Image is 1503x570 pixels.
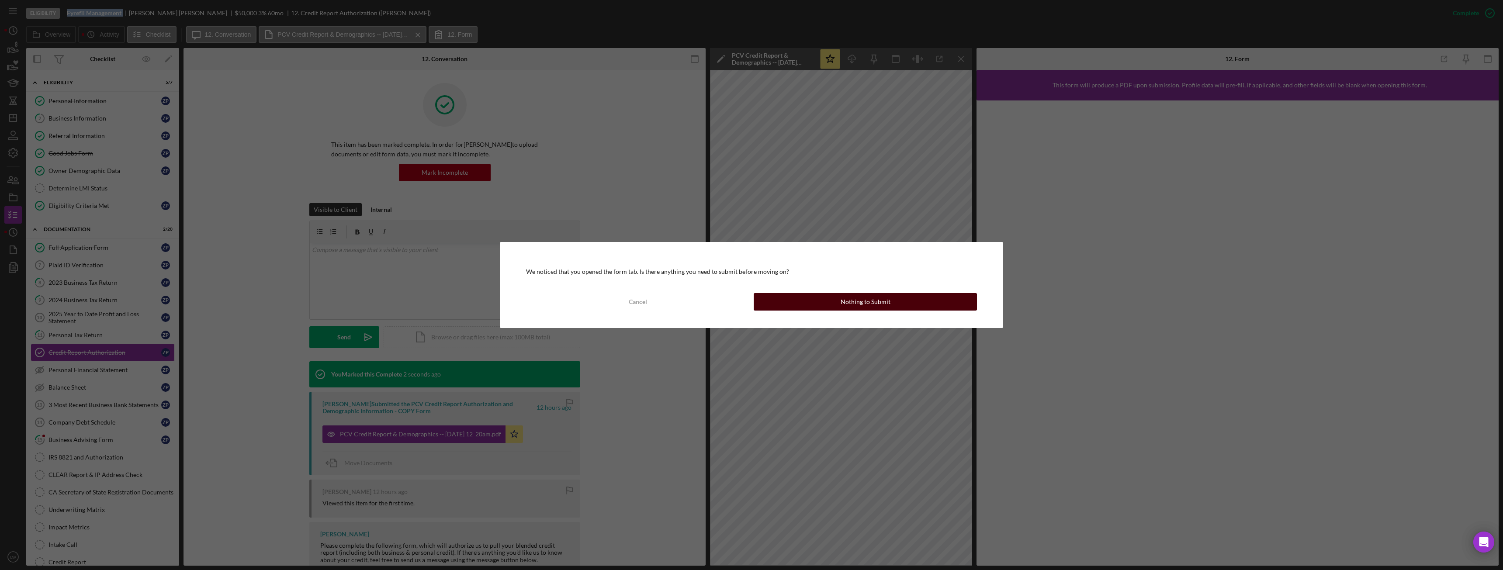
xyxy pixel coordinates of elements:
[754,293,977,311] button: Nothing to Submit
[841,293,890,311] div: Nothing to Submit
[526,268,977,275] div: We noticed that you opened the form tab. Is there anything you need to submit before moving on?
[526,293,749,311] button: Cancel
[629,293,647,311] div: Cancel
[1473,532,1494,553] div: Open Intercom Messenger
